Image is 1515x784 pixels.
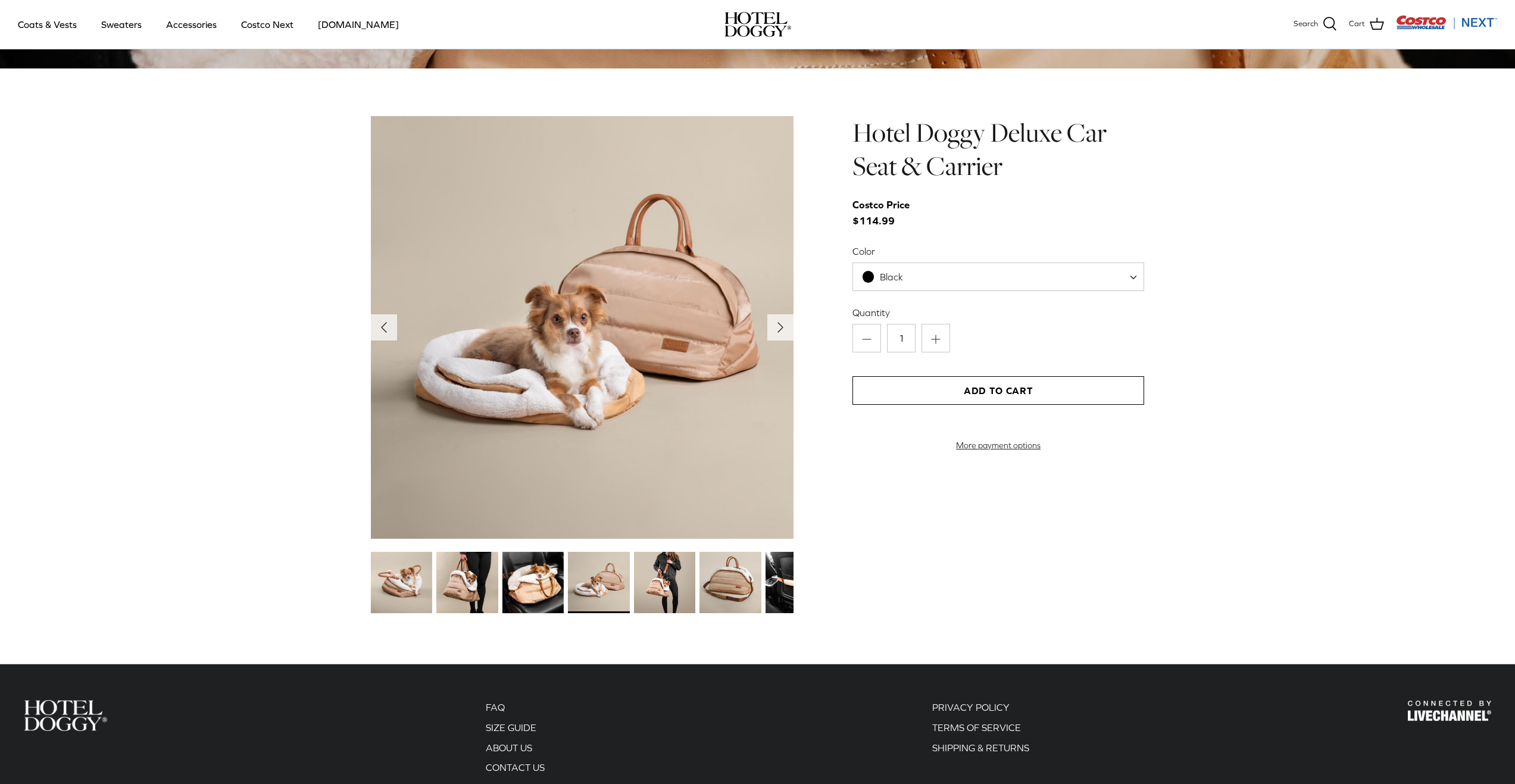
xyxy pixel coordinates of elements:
a: TERMS OF SERVICE [932,722,1021,733]
img: Hotel Doggy Costco Next [24,700,107,730]
a: Accessories [155,4,227,45]
a: hoteldoggy.com hoteldoggycom [724,12,791,37]
a: Search [1294,17,1337,32]
a: Costco Next [230,4,304,45]
button: Add to Cart [852,376,1144,405]
div: Costco Price [852,197,910,213]
a: Sweaters [90,4,152,45]
span: $114.99 [852,197,922,229]
button: Previous [371,314,397,341]
a: Cart [1349,17,1384,32]
a: Coats & Vests [7,4,88,45]
label: Quantity [852,306,1144,319]
img: Hotel Doggy Costco Next [1408,700,1491,721]
img: Costco Next [1396,15,1497,30]
span: Black [853,271,927,283]
a: More payment options [852,441,1144,451]
a: SHIPPING & RETURNS [932,742,1029,753]
span: Search [1294,18,1318,30]
a: SIZE GUIDE [486,722,536,733]
img: small dog in a tan dog carrier on a black seat in the car [502,552,564,613]
a: FAQ [486,702,505,713]
span: Cart [1349,18,1365,30]
input: Quantity [887,324,916,352]
a: Visit Costco Next [1396,23,1497,32]
a: PRIVACY POLICY [932,702,1010,713]
h1: Hotel Doggy Deluxe Car Seat & Carrier [852,116,1144,183]
a: ABOUT US [486,742,532,753]
span: Black [852,263,1144,291]
a: CONTACT US [486,762,545,773]
button: Next [767,314,794,341]
label: Color [852,245,1144,258]
a: [DOMAIN_NAME] [307,4,410,45]
img: hoteldoggycom [724,12,791,37]
span: Black [880,271,903,282]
